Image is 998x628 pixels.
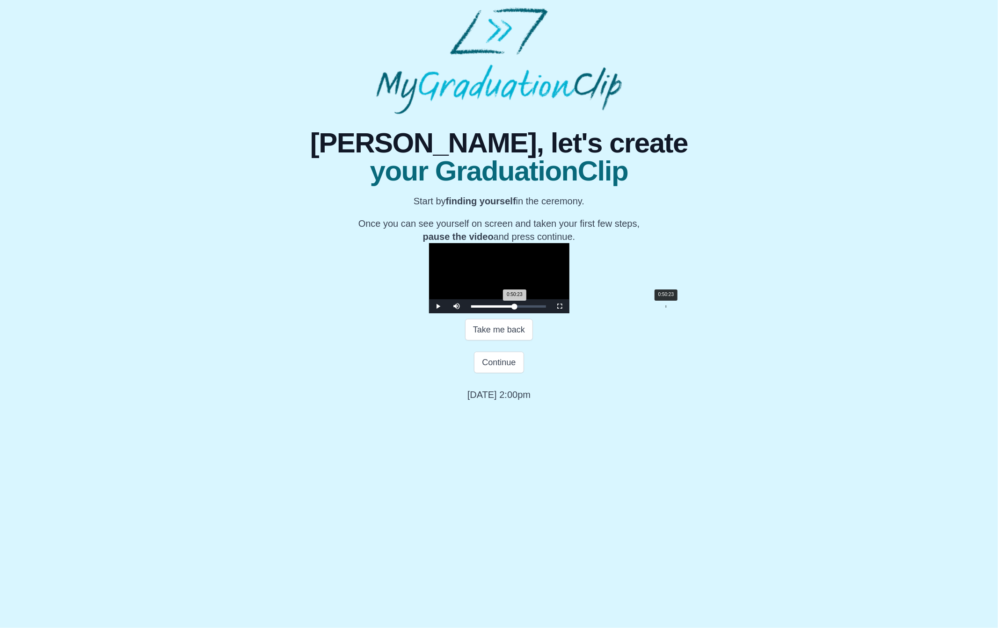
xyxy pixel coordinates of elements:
button: Take me back [465,319,533,340]
button: Mute [448,299,466,313]
img: MyGraduationClip [376,7,622,114]
span: your GraduationClip [310,157,688,185]
span: [PERSON_NAME], let's create [310,129,688,157]
p: Once you can see yourself on screen and taken your first few steps, and press continue. [319,217,678,243]
div: Video Player [429,243,569,313]
b: pause the video [423,231,494,242]
button: Continue [474,352,524,373]
div: Progress Bar [471,305,546,308]
button: Play [429,299,448,313]
b: finding yourself [446,196,516,206]
p: [DATE] 2:00pm [467,388,531,401]
button: Fullscreen [551,299,569,313]
p: Start by in the ceremony. [319,195,678,208]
